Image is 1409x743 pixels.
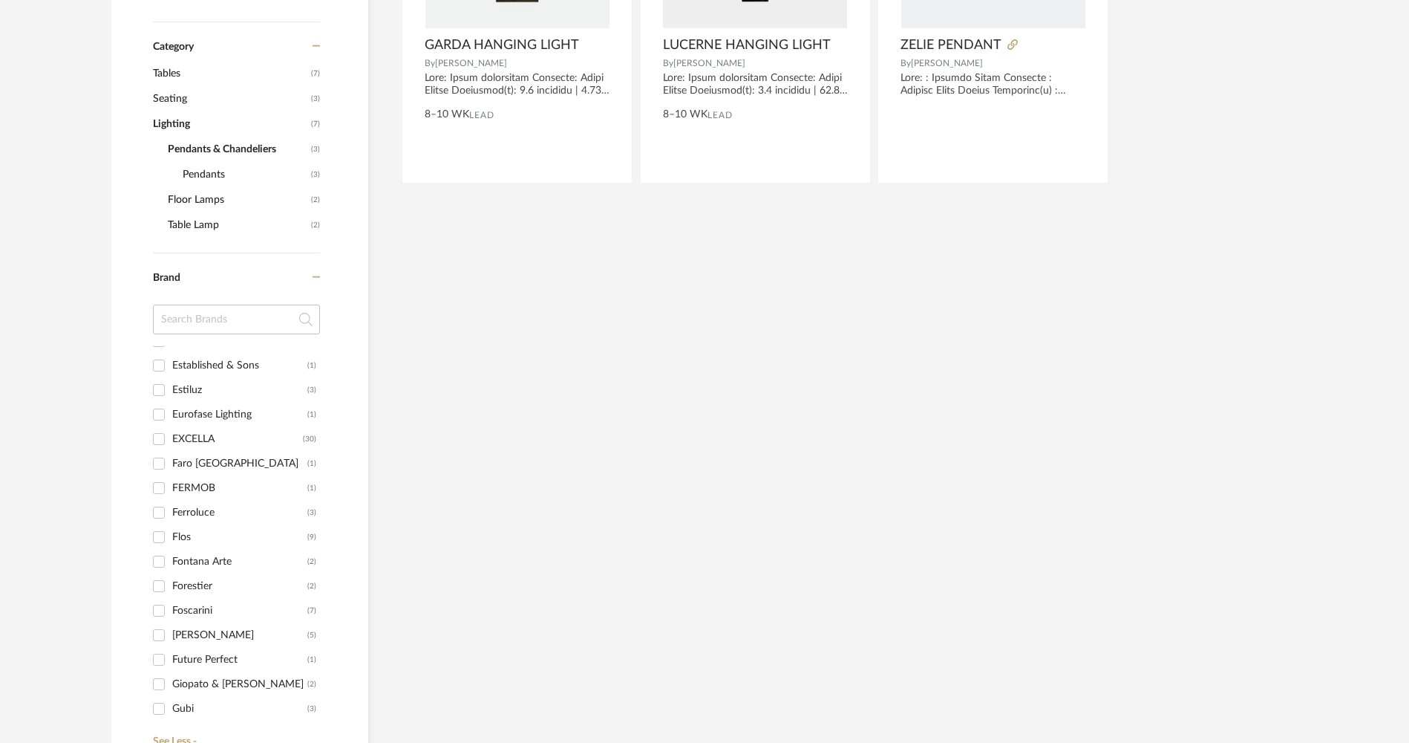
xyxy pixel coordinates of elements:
[172,648,307,672] div: Future Perfect
[307,599,316,623] div: (7)
[425,59,435,68] span: By
[663,107,707,123] span: 8–10 WK
[172,354,307,377] div: Established & Sons
[307,354,316,377] div: (1)
[153,41,194,53] span: Category
[307,574,316,598] div: (2)
[425,37,579,53] span: GARDA HANGING LIGHT
[168,187,307,212] span: Floor Lamps
[153,111,307,137] span: Lighting
[172,550,307,574] div: Fontana Arte
[307,403,316,426] div: (1)
[307,501,316,525] div: (3)
[153,305,320,334] input: Search Brands
[307,672,316,696] div: (2)
[311,137,320,161] span: (3)
[168,137,307,162] span: Pendants & Chandeliers
[307,550,316,574] div: (2)
[311,112,320,136] span: (7)
[911,59,983,68] span: [PERSON_NAME]
[663,72,848,97] div: Lore: Ipsum dolorsitam Consecte: Adipi Elitse Doeiusmod(t): 3.4 incididu | 62.8u la 23.9 etdolore...
[425,72,609,97] div: Lore: Ipsum dolorsitam Consecte: Adipi Elitse Doeiusmod(t): 9.6 incididu | 4.73u la, 4.4 etdolore...
[172,501,307,525] div: Ferroluce
[311,87,320,111] span: (3)
[307,378,316,402] div: (3)
[307,697,316,721] div: (3)
[311,188,320,212] span: (2)
[172,574,307,598] div: Forestier
[303,427,316,451] div: (30)
[153,86,307,111] span: Seating
[900,37,1001,53] span: ZELIE PENDANT
[168,212,307,238] span: Table Lamp
[663,37,831,53] span: LUCERNE HANGING LIGHT
[153,273,180,283] span: Brand
[153,61,307,86] span: Tables
[172,525,307,549] div: Flos
[435,59,507,68] span: [PERSON_NAME]
[311,62,320,85] span: (7)
[172,672,307,696] div: Giopato & [PERSON_NAME]
[673,59,745,68] span: [PERSON_NAME]
[663,59,673,68] span: By
[307,525,316,549] div: (9)
[172,378,307,402] div: Estiluz
[311,213,320,237] span: (2)
[172,476,307,500] div: FERMOB
[172,697,307,721] div: Gubi
[307,452,316,476] div: (1)
[425,107,469,123] span: 8–10 WK
[469,110,494,120] span: Lead
[172,623,307,647] div: [PERSON_NAME]
[307,623,316,647] div: (5)
[311,163,320,186] span: (3)
[900,72,1085,97] div: Lore: : Ipsumdo Sitam Consecte : Adipisc Elits Doeius Temporinc(u) : 40.55 laboreet d 96.4m al. E...
[307,648,316,672] div: (1)
[172,599,307,623] div: Foscarini
[307,476,316,500] div: (1)
[707,110,733,120] span: Lead
[900,59,911,68] span: By
[172,403,307,426] div: Eurofase Lighting
[172,452,307,476] div: Faro [GEOGRAPHIC_DATA]
[172,427,303,451] div: EXCELLA
[183,162,307,187] span: Pendants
